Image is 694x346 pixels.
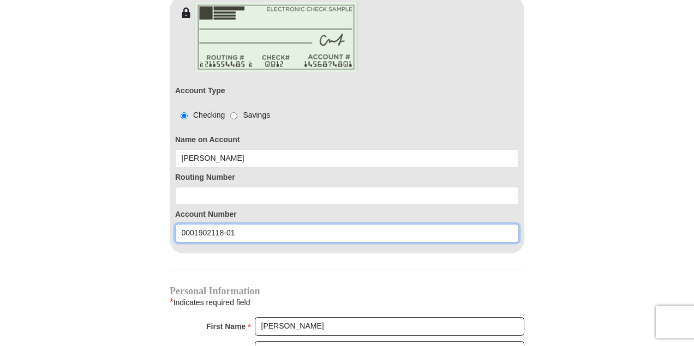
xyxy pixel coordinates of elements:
[175,85,225,96] label: Account Type
[175,134,519,145] label: Name on Account
[206,319,246,334] strong: First Name
[170,295,524,309] div: Indicates required field
[175,110,270,121] div: Checking Savings
[170,287,524,295] h4: Personal Information
[194,2,358,73] img: check-en.png
[175,172,519,183] label: Routing Number
[175,209,519,220] label: Account Number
